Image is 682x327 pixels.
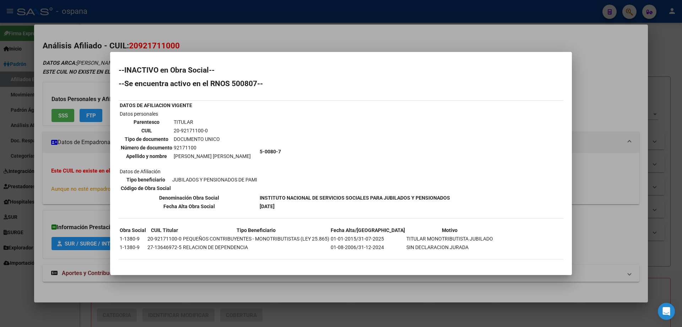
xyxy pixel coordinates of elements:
td: TITULAR [173,118,251,126]
div: Open Intercom Messenger [658,303,675,320]
td: 1-1380-9 [119,235,146,243]
td: 1-1380-9 [119,243,146,251]
td: SIN DECLARACION JURADA [406,243,493,251]
td: Datos personales Datos de Afiliación [119,110,259,193]
th: Número de documento [120,144,173,152]
b: 5-0080-7 [260,149,281,154]
b: [DATE] [260,204,275,209]
td: RELACION DE DEPENDENCIA [183,243,330,251]
th: Tipo Beneficiario [183,226,330,234]
th: Fecha Alta Obra Social [119,202,259,210]
th: Código de Obra Social [120,184,171,192]
td: PEQUEÑOS CONTRIBUYENTES - MONOTRIBUTISTAS (LEY 25.865) [183,235,330,243]
td: 92171100 [173,144,251,152]
th: Motivo [406,226,493,234]
b: DATOS DE AFILIACION VIGENTE [120,102,192,108]
b: INSTITUTO NACIONAL DE SERVICIOS SOCIALES PARA JUBILADOS Y PENSIONADOS [260,195,450,201]
th: Tipo de documento [120,135,173,143]
h2: --Se encuentra activo en el RNOS 500807-- [119,80,563,87]
th: Denominación Obra Social [119,194,259,202]
th: CUIL Titular [147,226,182,234]
th: CUIL [120,127,173,135]
td: 01-01-2015/31-07-2025 [330,235,405,243]
th: Tipo beneficiario [120,176,171,184]
td: TITULAR MONOTRIBUTISTA JUBILADO [406,235,493,243]
td: [PERSON_NAME] [PERSON_NAME] [173,152,251,160]
h2: --INACTIVO en Obra Social-- [119,67,563,74]
td: 20-92171100-0 [173,127,251,135]
td: 01-08-2006/31-12-2024 [330,243,405,251]
th: Apellido y nombre [120,152,173,160]
th: Obra Social [119,226,146,234]
th: Fecha Alta/[GEOGRAPHIC_DATA] [330,226,405,234]
td: 20-92171100-0 [147,235,182,243]
td: 27-13646972-5 [147,243,182,251]
td: DOCUMENTO UNICO [173,135,251,143]
th: Parentesco [120,118,173,126]
td: JUBILADOS Y PENSIONADOS DE PAMI [172,176,258,184]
